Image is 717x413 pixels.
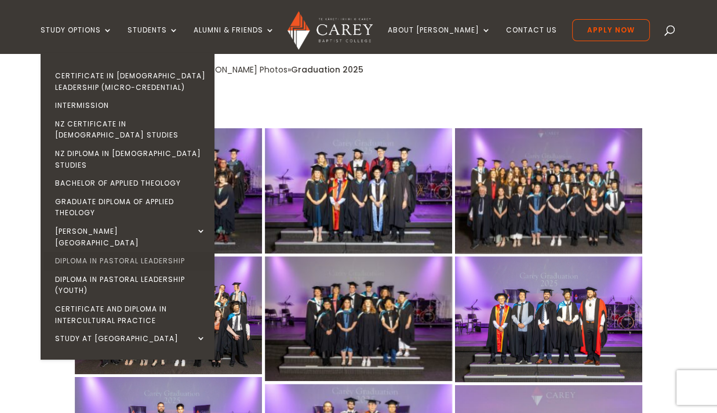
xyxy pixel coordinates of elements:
a: Alumni & Friends [194,26,275,53]
a: NZ Diploma in [DEMOGRAPHIC_DATA] Studies [43,144,217,174]
a: [PERSON_NAME][GEOGRAPHIC_DATA] [43,222,217,252]
a: Certificate and Diploma in Intercultural Practice [43,300,217,329]
a: Bachelor of Applied Theology [43,174,217,193]
img: Carey Baptist College [287,11,373,50]
a: Study Options [41,26,112,53]
a: NZ Certificate in [DEMOGRAPHIC_DATA] Studies [43,115,217,144]
a: About [PERSON_NAME] [388,26,491,53]
div: Graduation 2025 [291,62,363,78]
a: Apply Now [572,19,650,41]
a: Study at [GEOGRAPHIC_DATA] [43,329,217,348]
a: Contact Us [506,26,557,53]
a: Diploma in Pastoral Leadership (Youth) [43,270,217,300]
a: Certificate in [DEMOGRAPHIC_DATA] Leadership (Micro-credential) [43,67,217,96]
a: [PERSON_NAME] Photos [194,64,287,75]
a: Students [128,26,179,53]
a: Graduate Diploma of Applied Theology [43,193,217,222]
a: Diploma in Pastoral Leadership [43,252,217,270]
a: Intermission [43,96,217,115]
